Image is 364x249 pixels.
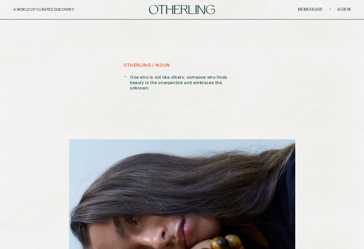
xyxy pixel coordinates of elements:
p: One who is not like others; someone who finds beauty in the unexpected and embraces the unknown. [130,75,240,91]
img: logo [149,5,215,14]
a: Membership [298,8,323,12]
h5: A WORLD OF CURATED DISCOVERY. [13,8,104,12]
h5: otherling / noun [124,63,170,68]
a: Sign in [337,8,351,12]
span: / [330,7,331,12]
